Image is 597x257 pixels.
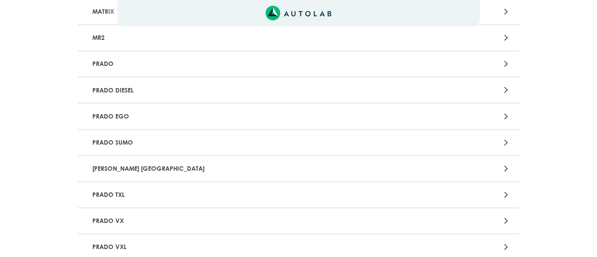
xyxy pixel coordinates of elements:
[89,187,364,203] p: PRADO TXL
[89,108,364,124] p: PRADO EGO
[89,213,364,229] p: PRADO VX
[89,56,364,72] p: PRADO
[89,30,364,46] p: MR2
[89,134,364,151] p: PRADO SUMO
[266,8,331,17] a: Link al sitio de autolab
[89,161,364,177] p: [PERSON_NAME] [GEOGRAPHIC_DATA]
[89,239,364,255] p: PRADO VXL
[89,82,364,98] p: PRADO DIESEL
[89,4,364,20] p: MATRIX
